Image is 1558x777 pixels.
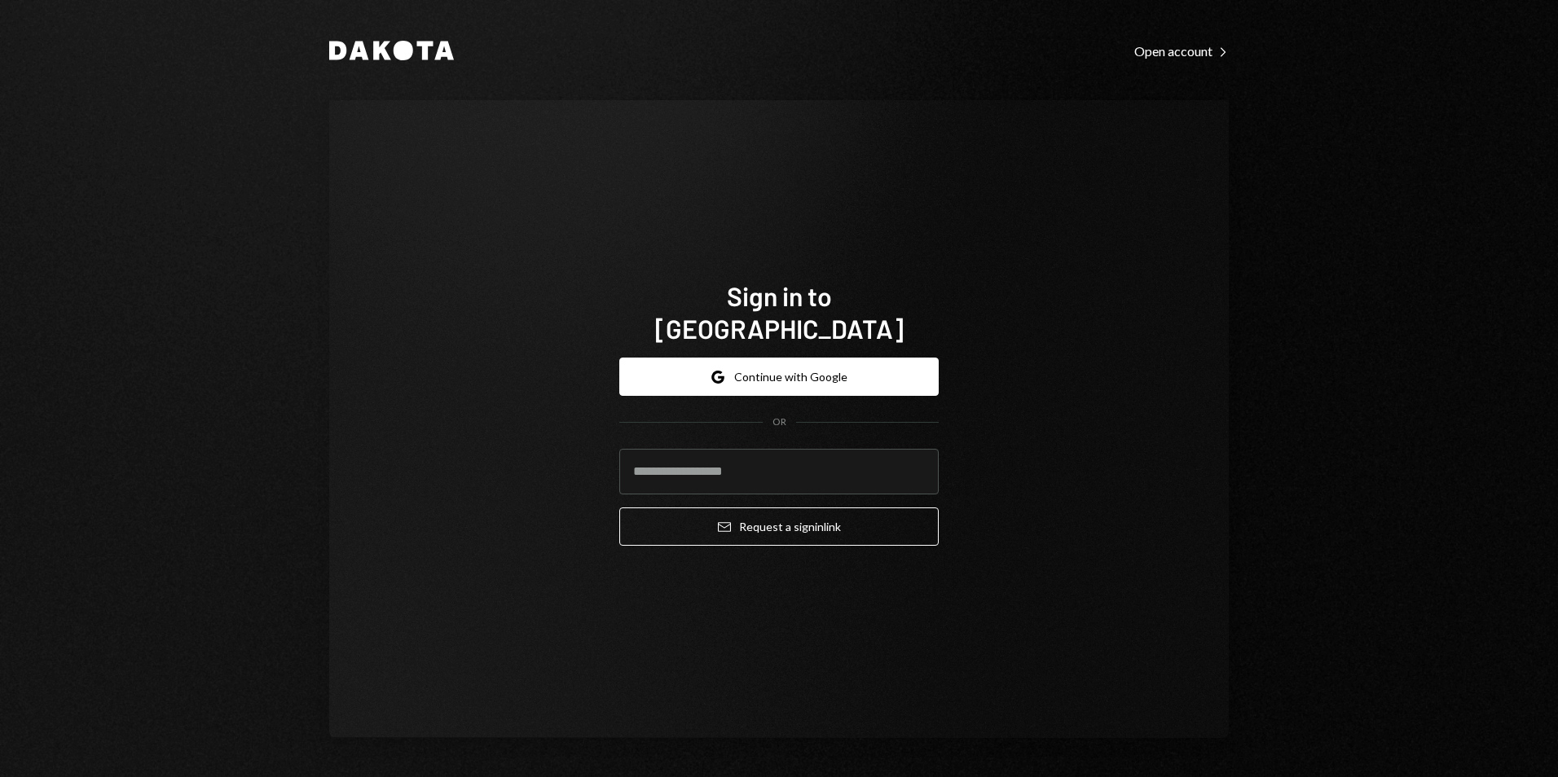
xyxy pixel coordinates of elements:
[619,279,939,345] h1: Sign in to [GEOGRAPHIC_DATA]
[1134,42,1229,59] a: Open account
[772,415,786,429] div: OR
[1134,43,1229,59] div: Open account
[619,507,939,546] button: Request a signinlink
[619,358,939,396] button: Continue with Google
